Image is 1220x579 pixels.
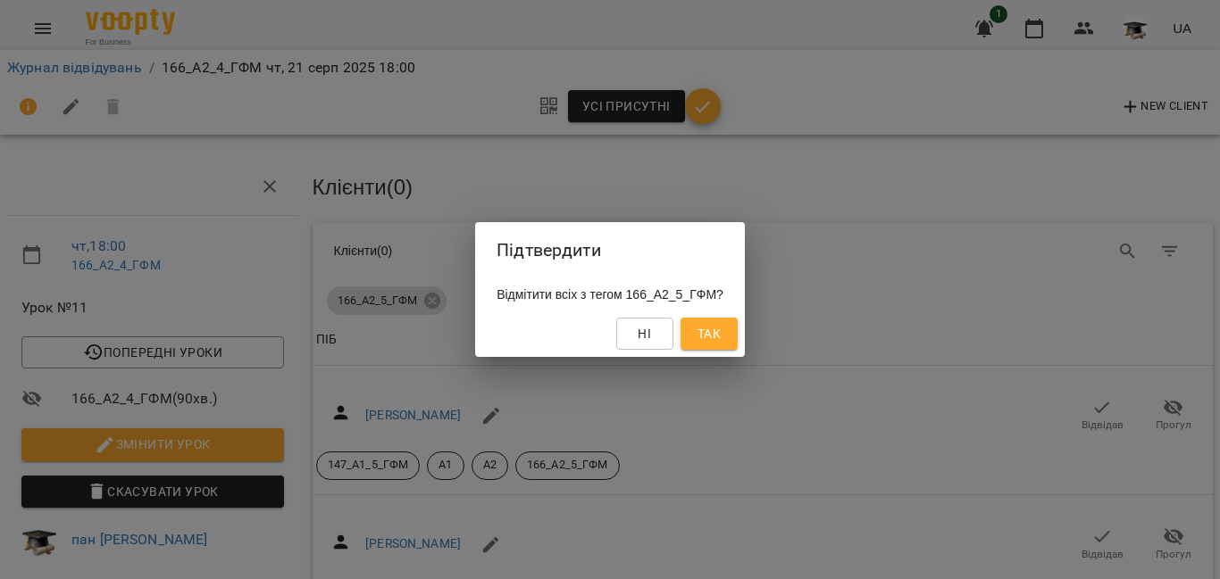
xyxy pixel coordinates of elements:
span: Ні [638,323,651,344]
h2: Підтвердити [497,236,723,264]
div: Відмітити всіх з тегом 166_А2_5_ГФМ? [475,278,745,310]
button: Так [681,318,738,350]
button: Ні [616,318,673,350]
span: Так [698,323,721,344]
